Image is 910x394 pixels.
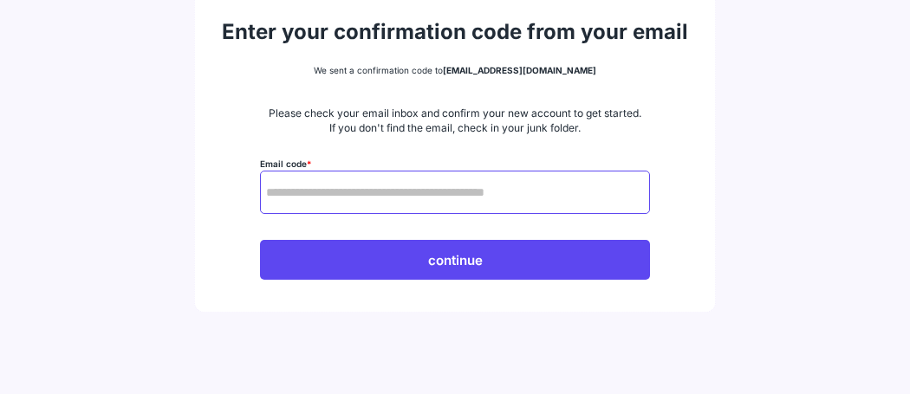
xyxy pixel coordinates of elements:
[214,17,696,47] div: Enter your confirmation code from your email
[260,240,650,280] button: continue
[260,64,650,76] div: We sent a confirmation code to
[260,158,650,171] div: Email code
[443,65,596,75] strong: [EMAIL_ADDRESS][DOMAIN_NAME]
[260,107,650,136] div: Please check your email inbox and confirm your new account to get started. If you don't find the ...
